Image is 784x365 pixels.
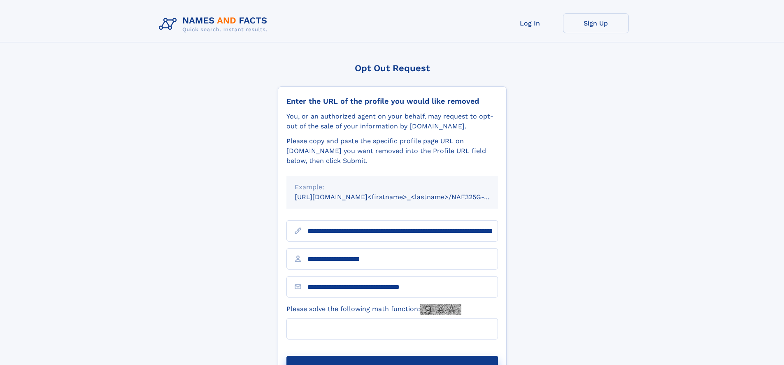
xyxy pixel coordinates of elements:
div: Enter the URL of the profile you would like removed [286,97,498,106]
div: Opt Out Request [278,63,507,73]
small: [URL][DOMAIN_NAME]<firstname>_<lastname>/NAF325G-xxxxxxxx [295,193,514,201]
a: Sign Up [563,13,629,33]
img: Logo Names and Facts [156,13,274,35]
label: Please solve the following math function: [286,304,461,315]
a: Log In [497,13,563,33]
div: Please copy and paste the specific profile page URL on [DOMAIN_NAME] you want removed into the Pr... [286,136,498,166]
div: Example: [295,182,490,192]
div: You, or an authorized agent on your behalf, may request to opt-out of the sale of your informatio... [286,112,498,131]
